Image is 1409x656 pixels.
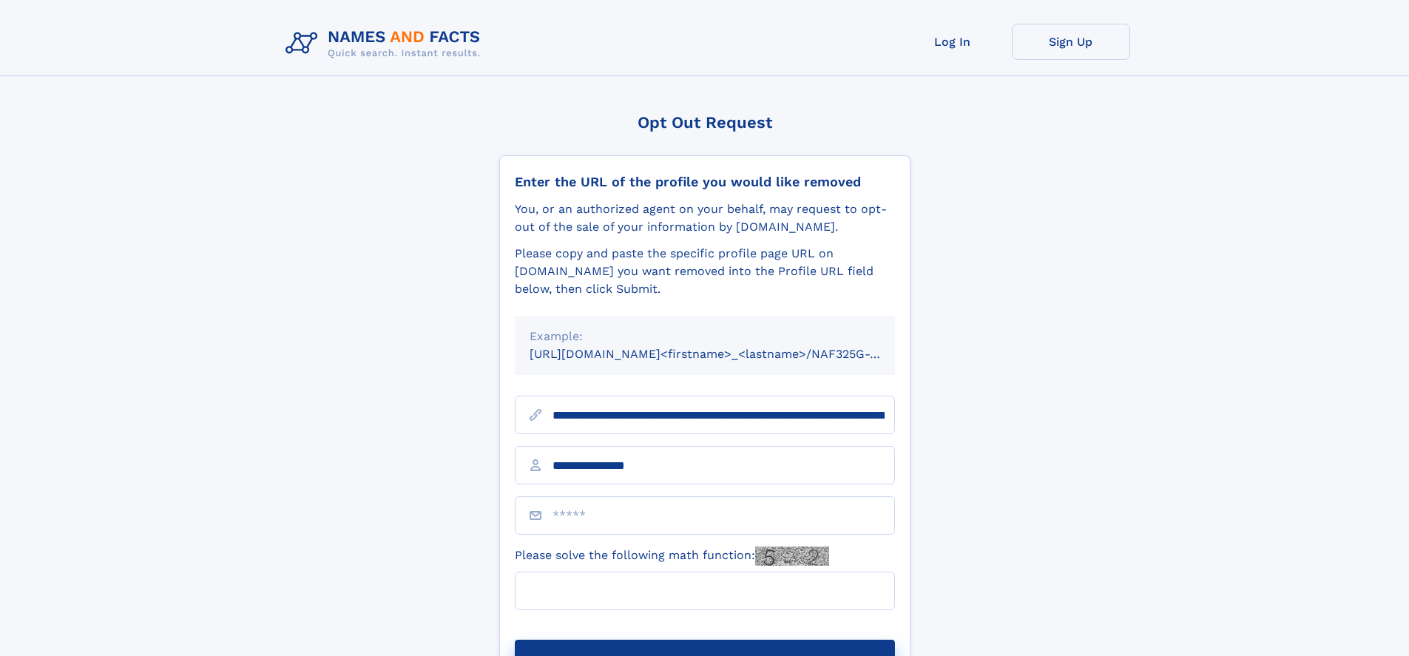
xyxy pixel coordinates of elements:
div: Enter the URL of the profile you would like removed [515,174,895,190]
div: Please copy and paste the specific profile page URL on [DOMAIN_NAME] you want removed into the Pr... [515,245,895,298]
div: You, or an authorized agent on your behalf, may request to opt-out of the sale of your informatio... [515,200,895,236]
small: [URL][DOMAIN_NAME]<firstname>_<lastname>/NAF325G-xxxxxxxx [530,347,923,361]
div: Opt Out Request [499,113,910,132]
a: Sign Up [1012,24,1130,60]
label: Please solve the following math function: [515,547,829,566]
div: Example: [530,328,880,345]
a: Log In [893,24,1012,60]
img: Logo Names and Facts [280,24,493,64]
